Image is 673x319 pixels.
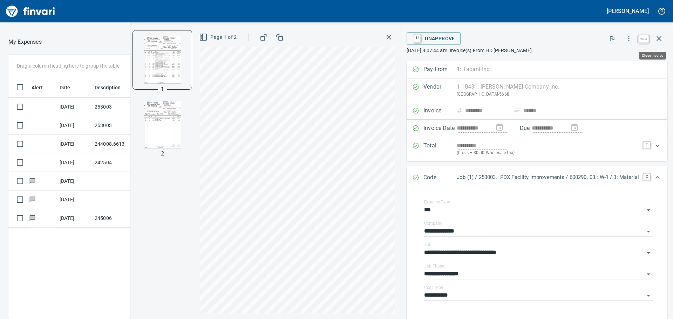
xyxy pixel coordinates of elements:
p: 1 [161,85,164,93]
td: [DATE] [57,172,92,190]
button: Open [644,291,653,300]
td: [DATE] [57,98,92,116]
label: Job Phase [424,264,444,268]
span: Date [60,83,80,92]
p: My Expenses [8,38,42,46]
td: [DATE] [57,116,92,135]
span: Has messages [29,216,36,220]
span: Page 1 of 2 [200,33,237,42]
img: Page 2 [138,101,186,148]
p: (basis + $0.00 Wholesale tax) [457,150,639,157]
a: T [643,141,650,148]
a: U [414,34,421,42]
p: [DATE] 8:07:44 am. Invoice(s) From HD [PERSON_NAME]. [407,47,667,54]
td: 253003 [92,116,155,135]
img: Finvari [4,3,57,20]
span: Date [60,83,70,92]
span: Alert [32,83,43,92]
span: Has messages [29,179,36,183]
button: Open [644,205,653,215]
span: Description [95,83,130,92]
td: 253003 [92,98,155,116]
td: [DATE] [57,153,92,172]
label: Cost Type [424,285,443,290]
span: Alert [32,83,52,92]
td: 242504 [92,153,155,172]
p: Code [423,173,457,182]
td: 245006 [92,209,155,228]
label: Job [424,243,431,247]
p: Total [423,141,457,157]
p: 2 [161,150,164,158]
p: Job (1) / 253003.: PDX Facility Improvements / 600290. 03.: W-1 / 3: Material [457,173,639,181]
button: [PERSON_NAME] [605,6,651,16]
button: UUnapprove [407,32,461,45]
a: C [643,173,650,180]
nav: breadcrumb [8,38,42,46]
label: Company [424,221,442,226]
td: [DATE] [57,209,92,228]
img: Page 1 [138,36,186,84]
td: [DATE] [57,190,92,209]
span: Has messages [29,197,36,202]
div: Expand [407,166,667,189]
h5: [PERSON_NAME] [607,7,649,15]
button: Open [644,227,653,236]
button: Page 1 of 2 [198,31,239,44]
p: Drag a column heading here to group the table [17,62,120,69]
label: Expense Type [424,200,450,204]
span: Unapprove [412,33,455,44]
a: esc [638,35,649,43]
button: Open [644,248,653,258]
div: Expand [407,137,667,161]
span: Description [95,83,121,92]
button: Open [644,269,653,279]
td: 244008.6613 [92,135,155,153]
td: [DATE] [57,135,92,153]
